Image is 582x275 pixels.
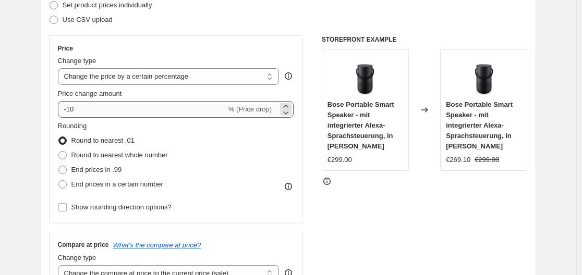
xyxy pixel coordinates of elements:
[58,90,122,97] span: Price change amount
[71,166,122,173] span: End prices in .99
[113,241,201,249] button: What's the compare at price?
[58,44,73,53] h3: Price
[58,254,96,261] span: Change type
[71,136,135,144] span: Round to nearest .01
[71,151,168,159] span: Round to nearest whole number
[58,101,226,118] input: -15
[283,71,294,81] div: help
[322,35,528,44] h6: STOREFRONT EXAMPLE
[58,241,109,249] h3: Compare at price
[475,155,499,165] strike: €299.00
[71,180,163,188] span: End prices in a certain number
[63,16,113,23] span: Use CSV upload
[344,55,386,96] img: 71pMcmzrleL_80x.jpg
[63,1,152,9] span: Set product prices individually
[328,155,352,165] div: €299.00
[446,101,513,150] span: Bose Portable Smart Speaker - mit integrierter Alexa-Sprachsteuerung, in [PERSON_NAME]
[71,203,172,211] span: Show rounding direction options?
[328,101,394,150] span: Bose Portable Smart Speaker - mit integrierter Alexa-Sprachsteuerung, in [PERSON_NAME]
[58,57,96,65] span: Change type
[446,155,470,165] div: €269.10
[228,105,272,113] span: % (Price drop)
[58,122,87,130] span: Rounding
[463,55,505,96] img: 71pMcmzrleL_80x.jpg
